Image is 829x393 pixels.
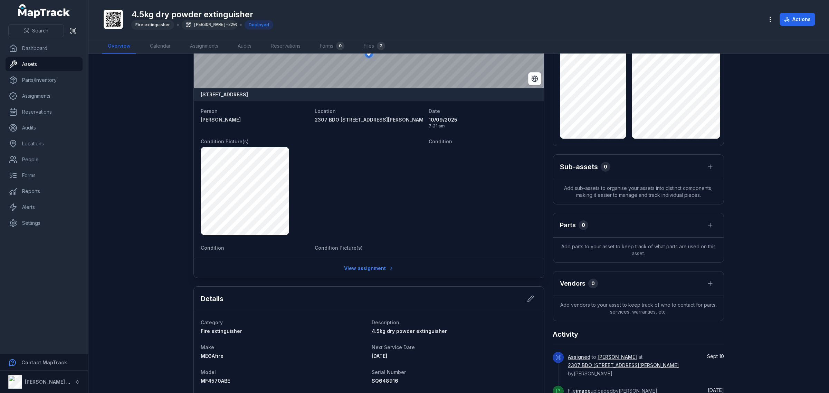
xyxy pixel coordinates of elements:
a: 2307 BDO [STREET_ADDRESS][PERSON_NAME] [315,116,423,123]
span: Fire extinguisher [201,328,242,334]
span: Add vendors to your asset to keep track of who to contact for parts, services, warranties, etc. [553,296,724,321]
button: Search [8,24,64,37]
time: 9/10/2025, 7:21:29 AM [707,353,724,359]
span: [DATE] [372,353,387,359]
span: Condition [201,245,224,251]
a: Dashboard [6,41,83,55]
span: Description [372,319,399,325]
div: 0 [601,162,610,172]
span: Condition Picture(s) [201,138,249,144]
time: 9/10/2025, 7:21:29 AM [429,116,537,129]
span: 2307 BDO [STREET_ADDRESS][PERSON_NAME] [315,117,428,123]
button: Actions [780,13,815,26]
span: MEGAfire [201,353,223,359]
a: Overview [102,39,136,54]
span: Model [201,369,216,375]
a: 2307 BDO [STREET_ADDRESS][PERSON_NAME] [568,362,679,369]
span: Category [201,319,223,325]
a: Forms0 [314,39,350,54]
a: Reservations [265,39,306,54]
a: Locations [6,137,83,151]
a: Audits [232,39,257,54]
a: Calendar [144,39,176,54]
a: Forms [6,169,83,182]
h2: Details [201,294,223,304]
span: 10/09/2025 [429,116,537,123]
h3: Parts [560,220,576,230]
a: Assignments [184,39,224,54]
button: Switch to Satellite View [528,72,541,85]
a: [PERSON_NAME] [598,354,637,361]
a: Audits [6,121,83,135]
a: Alerts [6,200,83,214]
span: Condition [429,138,452,144]
span: 4.5kg dry powder extinguisher [372,328,447,334]
a: Assignments [6,89,83,103]
time: 11/1/2025, 12:00:00 AM [372,353,387,359]
h2: Sub-assets [560,162,598,172]
span: Add parts to your asset to keep track of what parts are used on this asset. [553,238,724,262]
span: Fire extinguisher [135,22,170,27]
a: Assets [6,57,83,71]
span: Location [315,108,336,114]
div: 0 [588,279,598,288]
span: Search [32,27,48,34]
a: [PERSON_NAME] [201,116,309,123]
span: Sept 10 [707,353,724,359]
a: Parts/Inventory [6,73,83,87]
span: MF4570ABE [201,378,230,384]
h2: Activity [553,329,578,339]
a: Files3 [358,39,391,54]
span: Condition Picture(s) [315,245,363,251]
h3: Vendors [560,279,585,288]
canvas: Map [194,19,544,88]
span: Next Service Date [372,344,415,350]
a: Settings [6,216,83,230]
a: Assigned [568,354,590,361]
div: 0 [579,220,588,230]
div: [PERSON_NAME]-2205 [182,20,237,30]
h1: 4.5kg dry powder extinguisher [131,9,273,20]
span: Add sub-assets to organise your assets into distinct components, making it easier to manage and t... [553,179,724,204]
span: SQ648916 [372,378,398,384]
a: View assignment [340,262,399,275]
div: Deployed [245,20,273,30]
span: Person [201,108,218,114]
a: People [6,153,83,166]
strong: Contact MapTrack [21,360,67,365]
span: [DATE] [708,387,724,393]
span: 7:21 am [429,123,537,129]
a: Reports [6,184,83,198]
a: Reservations [6,105,83,119]
div: 0 [336,42,344,50]
a: MapTrack [18,4,70,18]
strong: [PERSON_NAME] Air [25,379,73,385]
span: to at by [PERSON_NAME] [568,354,679,376]
time: 4/28/2025, 9:50:10 AM [708,387,724,393]
strong: [STREET_ADDRESS] [201,91,248,98]
span: Make [201,344,214,350]
div: 3 [377,42,385,50]
span: Date [429,108,440,114]
span: Serial Number [372,369,406,375]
